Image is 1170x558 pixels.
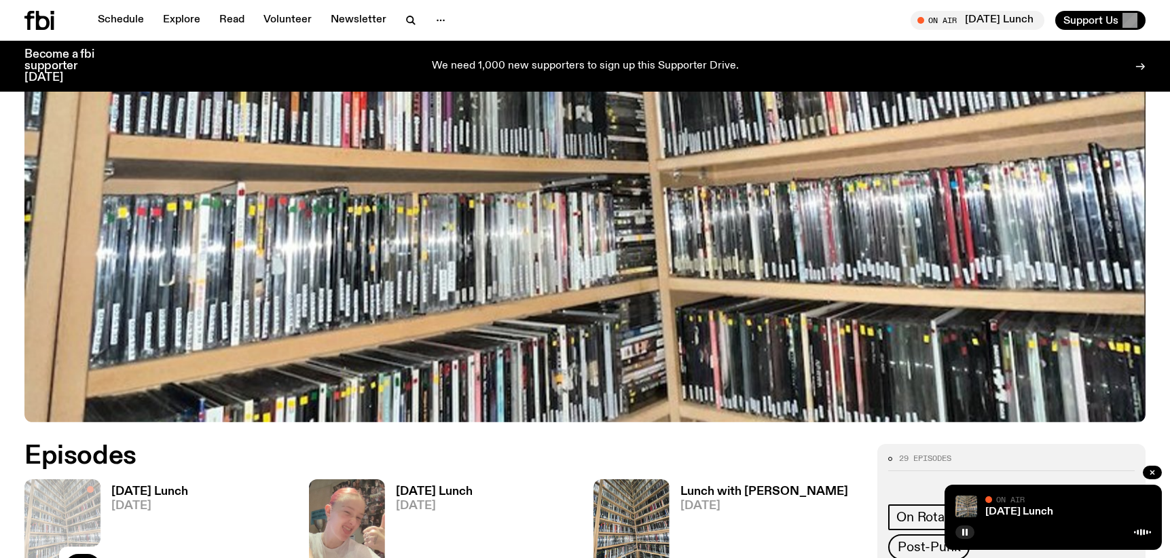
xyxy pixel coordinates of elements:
[888,504,975,530] a: On Rotation
[396,500,473,512] span: [DATE]
[899,455,951,462] span: 29 episodes
[896,510,967,525] span: On Rotation
[985,506,1053,517] a: [DATE] Lunch
[898,540,960,555] span: Post-Punk
[680,500,848,512] span: [DATE]
[996,495,1025,504] span: On Air
[111,500,188,512] span: [DATE]
[111,486,188,498] h3: [DATE] Lunch
[1055,11,1146,30] button: Support Us
[24,444,767,468] h2: Episodes
[432,60,739,73] p: We need 1,000 new supporters to sign up this Supporter Drive.
[211,11,253,30] a: Read
[323,11,395,30] a: Newsletter
[255,11,320,30] a: Volunteer
[24,49,111,83] h3: Become a fbi supporter [DATE]
[90,11,152,30] a: Schedule
[1063,14,1118,26] span: Support Us
[955,496,977,517] img: A corner shot of the fbi music library
[155,11,208,30] a: Explore
[911,11,1044,30] button: On Air[DATE] Lunch
[396,486,473,498] h3: [DATE] Lunch
[680,486,848,498] h3: Lunch with [PERSON_NAME]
